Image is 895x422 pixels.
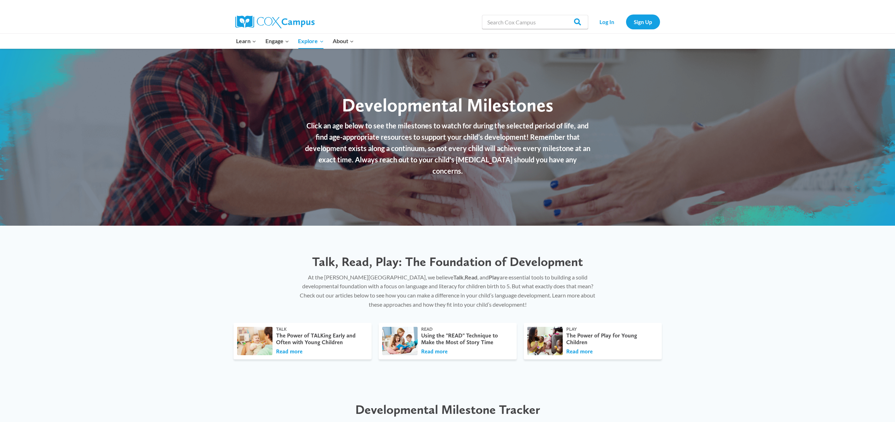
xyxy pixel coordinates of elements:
[342,94,553,116] span: Developmental Milestones
[298,36,323,46] span: Explore
[489,274,500,281] strong: Play
[453,274,464,281] strong: Talk
[276,326,365,332] div: Talk
[379,323,517,359] a: Read Using the "READ" Technique to Make the Most of Story Time Read more
[236,326,273,356] img: iStock_53702022_LARGE.jpg
[626,15,660,29] a: Sign Up
[333,36,354,46] span: About
[421,332,510,346] div: Using the "READ" Technique to Make the Most of Story Time
[381,326,418,356] img: mom-reading-with-children.jpg
[235,16,315,28] img: Cox Campus
[276,348,303,355] button: Read more
[265,36,289,46] span: Engage
[592,15,623,29] a: Log In
[236,36,256,46] span: Learn
[526,326,563,356] img: 0010-Lyra-11-scaled-1.jpg
[592,15,660,29] nav: Secondary Navigation
[355,402,540,417] span: Developmental Milestone Tracker
[465,274,477,281] strong: Read
[421,326,510,332] div: Read
[304,120,591,177] p: Click an age below to see the milestones to watch for during the selected period of life, and fin...
[524,323,662,359] a: Play The Power of Play for Young Children Read more
[299,273,596,309] p: At the [PERSON_NAME][GEOGRAPHIC_DATA], we believe , , and are essential tools to building a solid...
[276,332,365,346] div: The Power of TALKing Early and Often with Young Children
[566,332,655,346] div: The Power of Play for Young Children
[482,15,588,29] input: Search Cox Campus
[566,348,593,355] button: Read more
[312,254,583,269] span: Talk, Read, Play: The Foundation of Development
[234,323,372,359] a: Talk The Power of TALKing Early and Often with Young Children Read more
[566,326,655,332] div: Play
[421,348,448,355] button: Read more
[232,34,358,48] nav: Primary Navigation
